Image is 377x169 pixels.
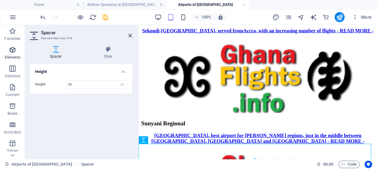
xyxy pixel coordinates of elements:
p: Accordion [4,130,21,135]
span: 00 00 [323,161,333,168]
span: : [328,162,329,167]
i: Publish [336,14,343,21]
button: Usercentrics [365,161,372,168]
i: Pages (Ctrl+Alt+S) [285,14,292,21]
button: pages [285,13,292,21]
nav: breadcrumb [81,161,94,168]
button: 100% [192,13,214,21]
i: Reload page [89,14,97,21]
i: On resize automatically adjust zoom level to fit chosen device. [217,14,223,20]
i: Navigator [297,14,304,21]
i: Save (Ctrl+S) [102,14,109,21]
button: Click here to leave preview mode and continue editing [77,13,84,21]
h4: Spacer [30,46,84,59]
p: Content [6,92,19,97]
h4: Style [84,46,132,59]
button: save [102,13,109,21]
p: Favorites [4,36,20,41]
button: commerce [322,13,330,21]
span: More [352,14,372,20]
p: Boxes [7,111,18,116]
button: design [272,13,280,21]
a: Click to cancel selection. Double-click to open Pages [5,161,72,168]
button: undo [39,13,47,21]
span: Click to select. Double-click to edit [81,161,94,168]
button: reload [89,13,97,21]
button: publish [335,12,345,22]
button: text_generator [310,13,317,21]
i: AI Writer [310,14,317,21]
h6: Session time [317,161,333,168]
span: Code [341,161,357,168]
h4: Airports of [GEOGRAPHIC_DATA] [166,1,249,8]
button: Code [338,161,360,168]
i: Commerce [322,14,329,21]
button: More [350,12,374,22]
i: Undo: Add element (Ctrl+Z) [39,14,47,21]
p: Tables [7,148,18,153]
i: Design (Ctrl+Alt+Y) [272,14,279,21]
label: Height [35,83,66,86]
h3: Element #ed-new-746 [41,36,120,41]
h4: Height [30,64,132,75]
h4: Airlines Operating at [GEOGRAPHIC_DATA] (ACC) [83,1,166,8]
p: Columns [5,74,20,79]
p: Elements [5,55,21,60]
h6: 100% [201,13,211,21]
button: navigator [297,13,305,21]
h2: Spacer [41,30,132,36]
